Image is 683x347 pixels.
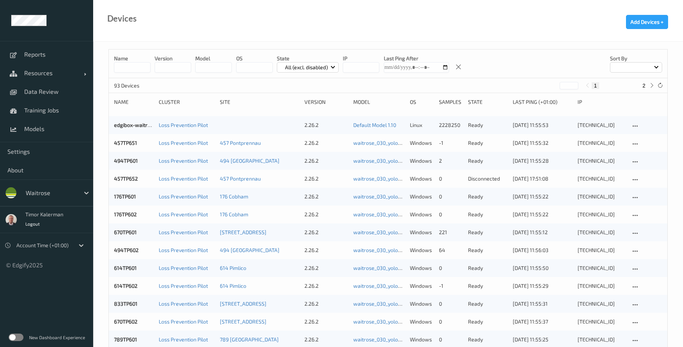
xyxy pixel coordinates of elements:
div: 0 [439,264,463,272]
div: 2 [439,157,463,165]
p: ready [468,318,507,325]
a: 457TP651 [114,140,137,146]
p: ready [468,211,507,218]
div: [DATE] 11:55:50 [513,264,572,272]
div: -1 [439,139,463,147]
p: windows [410,229,434,236]
div: [TECHNICAL_ID] [578,211,625,218]
div: 2228250 [439,121,463,129]
a: Default Model 1.10 [353,122,396,128]
p: disconnected [468,175,507,182]
div: 2.26.2 [304,211,348,218]
div: Cluster [159,98,214,106]
p: ready [468,229,507,236]
p: ready [468,193,507,200]
p: ready [468,246,507,254]
div: [TECHNICAL_ID] [578,229,625,236]
p: version [155,55,191,62]
div: Samples [439,98,463,106]
p: ready [468,157,507,165]
a: 494TP602 [114,247,139,253]
div: [DATE] 11:55:53 [513,121,572,129]
div: 2.26.2 [304,318,348,325]
div: [TECHNICAL_ID] [578,282,625,290]
div: [TECHNICAL_ID] [578,193,625,200]
p: ready [468,121,507,129]
a: waitrose_030_yolo8n_384_9_07_25 [353,318,437,325]
a: waitrose_030_yolo8n_384_9_07_25 [353,193,437,200]
div: 2.26.2 [304,336,348,343]
div: [DATE] 11:55:28 [513,157,572,165]
a: 614TP602 [114,283,137,289]
a: 789TP601 [114,336,137,343]
a: [STREET_ADDRESS] [220,229,266,235]
a: 789 [GEOGRAPHIC_DATA] [220,336,279,343]
a: Loss Prevention Pilot [159,283,208,289]
a: 457TP652 [114,175,138,182]
a: [STREET_ADDRESS] [220,300,266,307]
div: ip [578,98,625,106]
div: [TECHNICAL_ID] [578,121,625,129]
div: [TECHNICAL_ID] [578,264,625,272]
p: windows [410,211,434,218]
p: windows [410,318,434,325]
div: 0 [439,336,463,343]
a: 614TP601 [114,265,137,271]
p: ready [468,300,507,308]
div: 0 [439,193,463,200]
a: 494 [GEOGRAPHIC_DATA] [220,157,279,164]
p: windows [410,336,434,343]
div: 0 [439,211,463,218]
a: waitrose_030_yolo8n_384_9_07_25 [353,140,437,146]
p: ready [468,264,507,272]
button: Add Devices + [626,15,668,29]
div: 221 [439,229,463,236]
a: 833TP601 [114,300,137,307]
p: ready [468,282,507,290]
p: ready [468,139,507,147]
button: 2 [640,82,648,89]
a: Loss Prevention Pilot [159,247,208,253]
a: 670TP602 [114,318,137,325]
div: [DATE] 11:56:03 [513,246,572,254]
a: 176 Cobham [220,211,248,217]
p: Sort by [610,55,662,62]
a: 176TP602 [114,211,137,217]
p: All (excl. disabled) [282,64,331,71]
p: windows [410,157,434,165]
a: waitrose_030_yolo8n_384_9_07_25 [353,229,437,235]
a: Loss Prevention Pilot [159,300,208,307]
p: IP [343,55,379,62]
a: Loss Prevention Pilot [159,229,208,235]
div: 2.26.2 [304,300,348,308]
a: Loss Prevention Pilot [159,122,208,128]
div: version [304,98,348,106]
a: waitrose_030_yolo8n_384_9_07_25 [353,283,437,289]
a: 614 Pimlico [220,265,246,271]
a: Loss Prevention Pilot [159,265,208,271]
a: [STREET_ADDRESS] [220,318,266,325]
a: 176 Cobham [220,193,248,200]
div: -1 [439,282,463,290]
p: model [195,55,232,62]
p: windows [410,193,434,200]
div: 0 [439,175,463,182]
a: Loss Prevention Pilot [159,211,208,217]
div: 0 [439,318,463,325]
p: windows [410,282,434,290]
div: [DATE] 11:55:37 [513,318,572,325]
a: waitrose_030_yolo8n_384_9_07_25 [353,211,437,217]
a: Loss Prevention Pilot [159,193,208,200]
a: Loss Prevention Pilot [159,140,208,146]
p: windows [410,300,434,308]
a: waitrose_030_yolo8n_384_9_07_25 [353,265,437,271]
a: 176TP601 [114,193,136,200]
div: 2.26.2 [304,246,348,254]
div: [DATE] 11:55:31 [513,300,572,308]
p: linux [410,121,434,129]
a: Loss Prevention Pilot [159,175,208,182]
a: 614 Pimlico [220,283,246,289]
div: Name [114,98,154,106]
a: waitrose_030_yolo8n_384_9_07_25 [353,157,437,164]
div: 2.26.2 [304,121,348,129]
